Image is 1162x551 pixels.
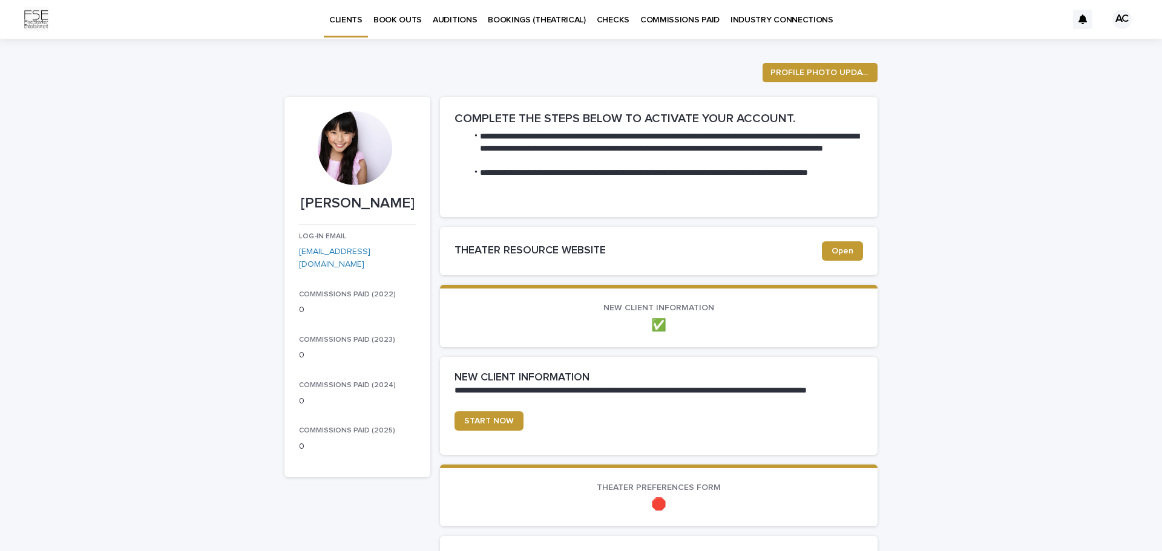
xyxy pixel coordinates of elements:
a: [EMAIL_ADDRESS][DOMAIN_NAME] [299,247,370,269]
h2: NEW CLIENT INFORMATION [455,371,589,385]
span: LOG-IN EMAIL [299,233,346,240]
p: 0 [299,395,416,408]
span: THEATER PREFERENCES FORM [597,483,721,492]
button: PROFILE PHOTO UPDATE [763,63,878,82]
span: START NOW [464,417,514,425]
p: 0 [299,304,416,316]
a: Open [822,241,863,261]
img: Km9EesSdRbS9ajqhBzyo [24,7,48,31]
span: COMMISSIONS PAID (2023) [299,336,395,344]
p: ✅ [455,318,863,333]
p: 🛑 [455,497,863,512]
h2: THEATER RESOURCE WEBSITE [455,244,822,258]
div: AC [1112,10,1132,29]
p: 0 [299,440,416,453]
p: [PERSON_NAME] [299,195,416,212]
span: COMMISSIONS PAID (2024) [299,382,396,389]
span: Open [832,247,853,255]
span: PROFILE PHOTO UPDATE [770,67,870,79]
h2: COMPLETE THE STEPS BELOW TO ACTIVATE YOUR ACCOUNT. [455,111,863,126]
a: START NOW [455,411,524,431]
span: COMMISSIONS PAID (2025) [299,427,395,434]
p: 0 [299,349,416,362]
span: NEW CLIENT INFORMATION [603,304,714,312]
span: COMMISSIONS PAID (2022) [299,291,396,298]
